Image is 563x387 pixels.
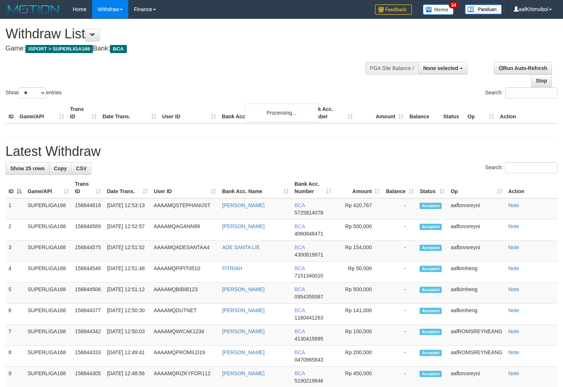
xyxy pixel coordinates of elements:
th: Bank Acc. Number [305,102,356,123]
td: AAAAMQDUTNET [151,304,219,325]
th: Amount: activate to sort column ascending [334,177,383,198]
td: - [383,220,417,241]
td: aafROMSREYNEANG [448,325,505,346]
span: Accepted [420,266,442,272]
img: panduan.png [465,4,502,14]
h1: Latest Withdraw [6,144,557,159]
span: Copy 5190219846 to clipboard [295,378,323,384]
td: 3 [6,241,25,262]
td: 1 [6,198,25,220]
a: Note [508,286,519,292]
a: Note [508,349,519,355]
span: Copy 1160441263 to clipboard [295,315,323,321]
td: [DATE] 12:51:48 [104,262,151,283]
td: 2 [6,220,25,241]
span: BCA [295,202,305,208]
td: SUPERLIGA168 [25,198,72,220]
a: Note [508,244,519,250]
td: aafbovsreyni [448,241,505,262]
td: - [383,304,417,325]
td: Rp 50,000 [334,262,383,283]
td: [DATE] 12:49:41 [104,346,151,367]
td: AAAAMQSTEPHANUST [151,198,219,220]
th: User ID [159,102,219,123]
td: 156844342 [72,325,104,346]
th: Game/API: activate to sort column ascending [25,177,72,198]
img: MOTION_logo.png [6,4,62,15]
span: Accepted [420,224,442,230]
div: PGA Site Balance / [365,62,418,74]
button: None selected [418,62,468,74]
td: aafbovsreyni [448,220,505,241]
td: SUPERLIGA168 [25,304,72,325]
td: aafkimheng [448,262,505,283]
td: 5 [6,283,25,304]
td: - [383,346,417,367]
td: 156844377 [72,304,104,325]
span: BCA [295,286,305,292]
td: Rp 100,000 [334,325,383,346]
a: FITRIAH [222,265,242,271]
a: Copy [49,162,72,175]
td: 156844618 [72,198,104,220]
th: Bank Acc. Number: activate to sort column ascending [292,177,334,198]
td: Rp 154,000 [334,241,383,262]
span: BCA [295,370,305,376]
td: [DATE] 12:51:52 [104,241,151,262]
td: Rp 500,000 [334,283,383,304]
td: - [383,283,417,304]
span: Copy 0470965843 to clipboard [295,357,323,363]
td: [DATE] 12:51:12 [104,283,151,304]
td: 156844575 [72,241,104,262]
span: BCA [295,328,305,334]
span: Copy 4300619971 to clipboard [295,252,323,258]
td: 156844333 [72,346,104,367]
span: Accepted [420,350,442,356]
input: Search: [505,87,557,98]
th: Game/API [17,102,67,123]
span: Accepted [420,287,442,293]
td: SUPERLIGA168 [25,241,72,262]
h4: Game: Bank: [6,45,368,52]
td: - [383,325,417,346]
td: 7 [6,325,25,346]
span: CSV [76,165,87,171]
td: AAAAMQADESANTAA4 [151,241,219,262]
span: BCA [295,265,305,271]
span: 34 [449,2,459,8]
a: Note [508,307,519,313]
td: Rp 200,000 [334,346,383,367]
span: Accepted [420,203,442,209]
a: Note [508,202,519,208]
a: [PERSON_NAME] [222,202,264,208]
a: Note [508,223,519,229]
td: - [383,198,417,220]
a: [PERSON_NAME] [222,307,264,313]
td: SUPERLIGA168 [25,262,72,283]
th: Action [505,177,557,198]
a: Show 25 rows [6,162,49,175]
span: BCA [295,244,305,250]
th: Trans ID: activate to sort column ascending [72,177,104,198]
td: - [383,262,417,283]
span: BCA [295,223,305,229]
a: Note [508,370,519,376]
td: 156844589 [72,220,104,241]
span: Copy 4130415895 to clipboard [295,336,323,342]
td: [DATE] 12:50:03 [104,325,151,346]
th: ID: activate to sort column descending [6,177,25,198]
th: Date Trans.: activate to sort column ascending [104,177,151,198]
td: AAAAMQAGANN99 [151,220,219,241]
td: AAAAMQPIPIT0510 [151,262,219,283]
a: [PERSON_NAME] [222,349,264,355]
a: [PERSON_NAME] [222,328,264,334]
span: Copy 7151340010 to clipboard [295,273,323,279]
span: ISPORT > SUPERLIGA168 [25,45,93,53]
td: AAAAMQWICAK1234 [151,325,219,346]
th: Op [465,102,497,123]
td: - [383,241,417,262]
th: Status [440,102,465,123]
th: Status: activate to sort column ascending [417,177,448,198]
a: Stop [531,74,552,87]
td: Rp 141,000 [334,304,383,325]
